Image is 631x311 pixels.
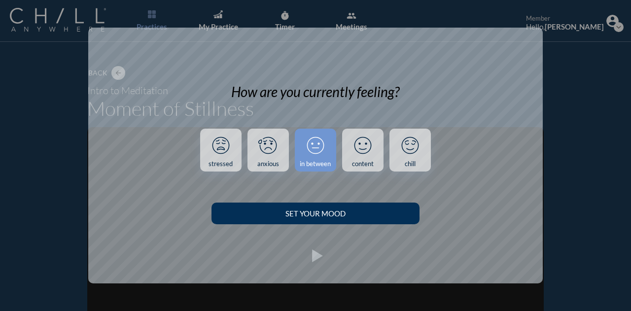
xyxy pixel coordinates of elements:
a: chill [389,129,431,172]
a: anxious [247,129,289,172]
div: Set your Mood [229,209,402,218]
a: in between [295,129,336,172]
div: chill [405,160,416,168]
div: stressed [209,160,233,168]
div: anxious [257,160,279,168]
div: in between [300,160,331,168]
div: How are you currently feeling? [231,84,399,101]
a: content [342,129,384,172]
a: stressed [200,129,242,172]
button: Set your Mood [211,203,419,224]
div: content [352,160,374,168]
